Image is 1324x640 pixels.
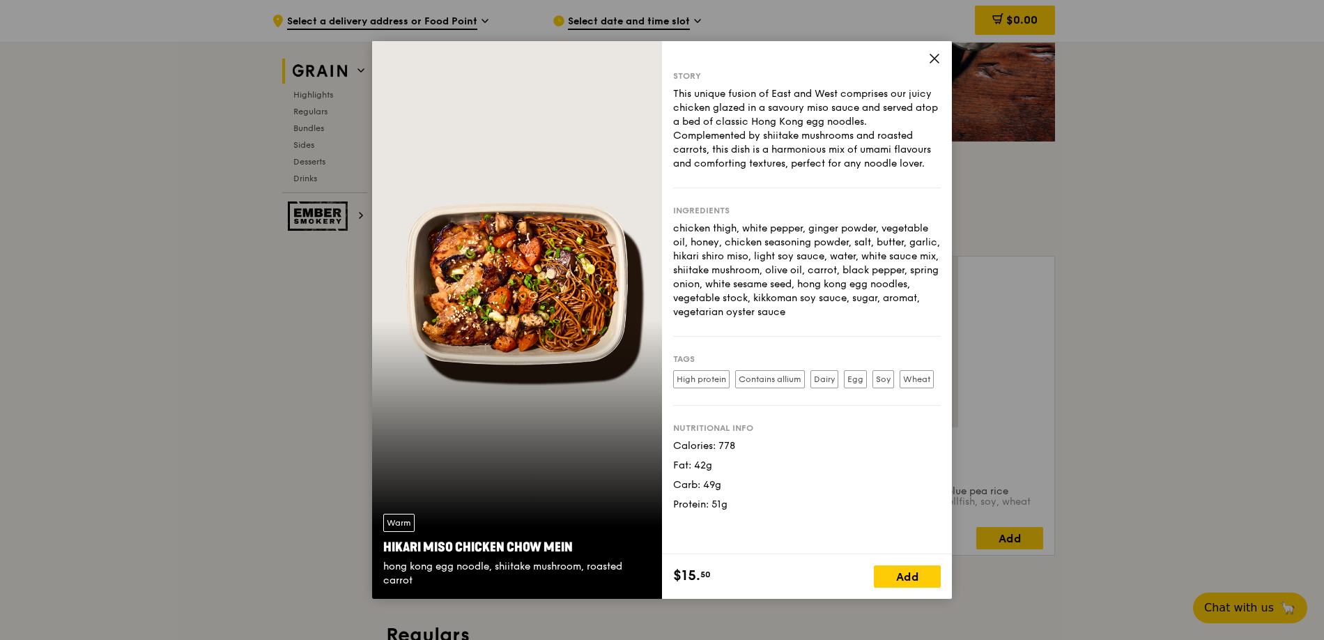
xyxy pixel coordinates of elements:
div: hong kong egg noodle, shiitake mushroom, roasted carrot [383,560,651,588]
div: Hikari Miso Chicken Chow Mein [383,538,651,557]
div: Protein: 51g [673,498,941,512]
label: Soy [872,370,894,388]
div: Add [874,565,941,588]
div: chicken thigh, white pepper, ginger powder, vegetable oil, honey, chicken seasoning powder, salt,... [673,222,941,319]
div: Calories: 778 [673,439,941,453]
div: Carb: 49g [673,478,941,492]
label: Contains allium [735,370,805,388]
div: This unique fusion of East and West comprises our juicy chicken glazed in a savoury miso sauce an... [673,87,941,171]
span: $15. [673,565,700,586]
span: 50 [700,569,711,580]
div: Ingredients [673,205,941,216]
div: Warm [383,514,415,532]
div: Nutritional info [673,422,941,434]
label: Wheat [900,370,934,388]
label: Egg [844,370,867,388]
label: High protein [673,370,730,388]
div: Fat: 42g [673,459,941,473]
label: Dairy [810,370,838,388]
div: Story [673,70,941,82]
div: Tags [673,353,941,365]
